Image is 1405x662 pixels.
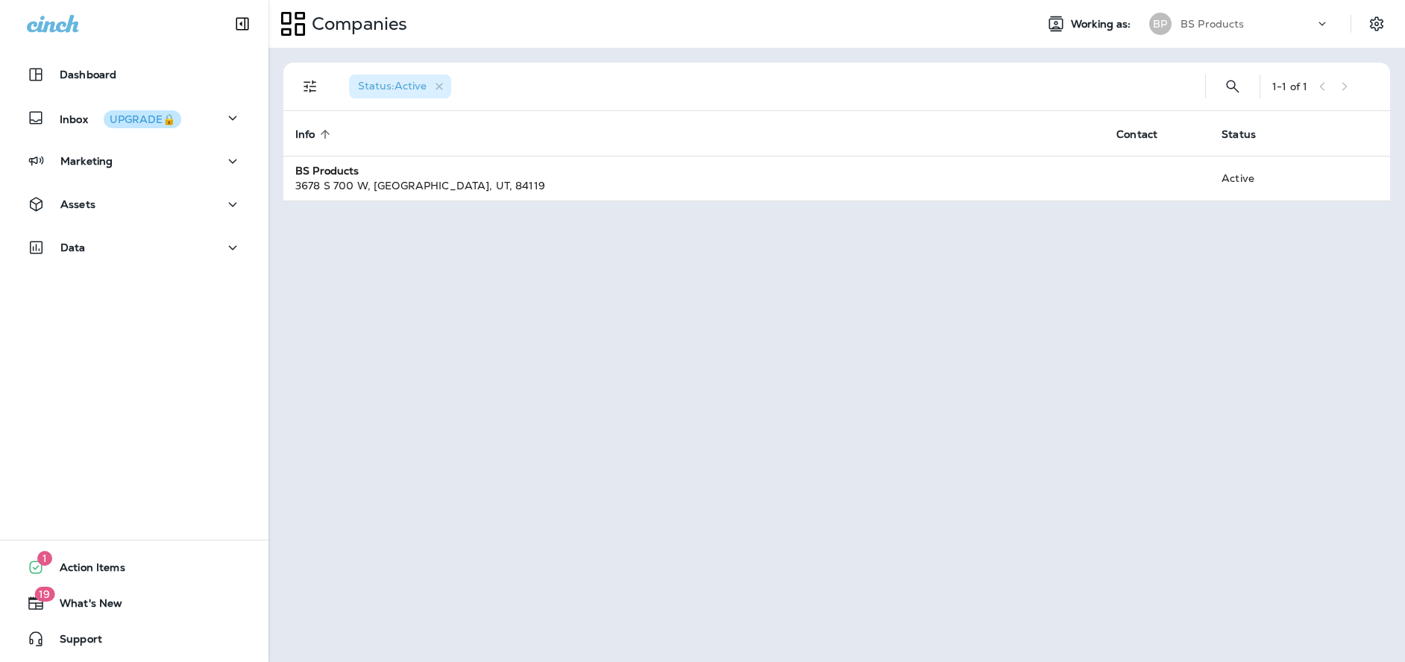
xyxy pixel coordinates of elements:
p: BS Products [1181,18,1245,30]
button: Data [15,233,254,262]
button: 1Action Items [15,552,254,582]
button: Assets [15,189,254,219]
div: 1 - 1 of 1 [1272,81,1307,92]
button: Support [15,624,254,654]
span: Contact [1116,128,1157,141]
button: InboxUPGRADE🔒 [15,103,254,133]
span: Info [295,128,315,141]
p: Companies [306,13,407,35]
p: Inbox [60,110,181,126]
button: Marketing [15,146,254,176]
button: Dashboard [15,60,254,89]
span: Contact [1116,127,1177,141]
div: UPGRADE🔒 [110,114,175,124]
p: Data [60,242,86,253]
button: UPGRADE🔒 [104,110,181,128]
span: Status : Active [358,79,427,92]
button: Settings [1363,10,1390,37]
span: 19 [34,587,54,602]
span: Working as: [1071,18,1134,31]
button: 19What's New [15,588,254,618]
span: Support [45,633,102,651]
p: Marketing [60,155,113,167]
span: Status [1222,127,1275,141]
span: Info [295,127,335,141]
span: What's New [45,597,122,615]
button: Filters [295,72,325,101]
button: Search Companies [1218,72,1248,101]
span: 1 [37,551,52,566]
div: Status:Active [349,75,451,98]
strong: BS Products [295,164,359,177]
p: Dashboard [60,69,116,81]
span: Status [1222,128,1256,141]
div: BP [1149,13,1172,35]
div: 3678 S 700 W , [GEOGRAPHIC_DATA] , UT , 84119 [295,178,1093,193]
p: Assets [60,198,95,210]
td: Active [1210,156,1308,201]
button: Collapse Sidebar [221,9,263,39]
span: Action Items [45,561,125,579]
